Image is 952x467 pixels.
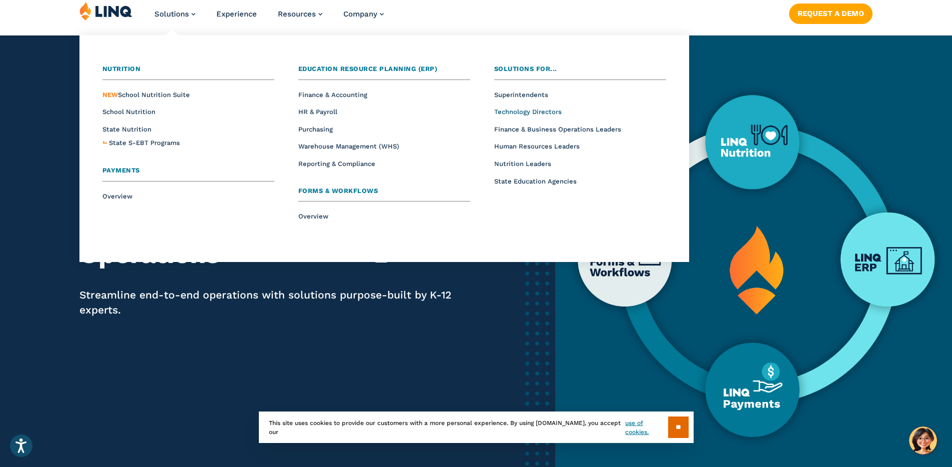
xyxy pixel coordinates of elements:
[298,212,328,220] a: Overview
[102,108,155,115] a: School Nutrition
[494,125,621,133] a: Finance & Business Operations Leaders
[494,65,557,72] span: Solutions for...
[109,138,180,148] a: State S-EBT Programs
[154,9,189,18] span: Solutions
[789,1,873,23] nav: Button Navigation
[298,64,470,80] a: Education Resource Planning (ERP)
[154,1,384,34] nav: Primary Navigation
[102,91,118,98] span: NEW
[494,91,548,98] a: Superintendents
[909,426,937,454] button: Hello, have a question? Let’s chat.
[343,9,384,18] a: Company
[102,91,190,98] span: School Nutrition Suite
[298,160,375,167] a: Reporting & Compliance
[494,108,562,115] a: Technology Directors
[494,177,577,185] a: State Education Agencies
[109,139,180,146] span: State S-EBT Programs
[494,64,666,80] a: Solutions for...
[259,411,694,443] div: This site uses cookies to provide our customers with a more personal experience. By using [DOMAIN...
[298,108,337,115] a: HR & Payroll
[298,125,333,133] a: Purchasing
[494,160,551,167] a: Nutrition Leaders
[343,9,377,18] span: Company
[298,186,470,202] a: Forms & Workflows
[278,9,316,18] span: Resources
[79,209,455,269] h2: Solutions to Simplify K‑12 Operations
[494,142,580,150] a: Human Resources Leaders
[79,1,132,20] img: LINQ | K‑12 Software
[102,64,274,80] a: Nutrition
[102,192,132,200] a: Overview
[216,9,257,18] a: Experience
[298,142,399,150] a: Warehouse Management (WHS)
[278,9,322,18] a: Resources
[298,91,367,98] a: Finance & Accounting
[102,65,141,72] span: Nutrition
[102,91,190,98] a: NEWSchool Nutrition Suite
[102,125,151,133] a: State Nutrition
[154,9,195,18] a: Solutions
[625,418,668,436] a: use of cookies.
[102,166,140,174] span: Payments
[102,165,274,181] a: Payments
[789,3,873,23] a: Request a Demo
[298,187,378,194] span: Forms & Workflows
[79,287,455,317] p: Streamline end-to-end operations with solutions purpose-built by K-12 experts.
[298,65,438,72] span: Education Resource Planning (ERP)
